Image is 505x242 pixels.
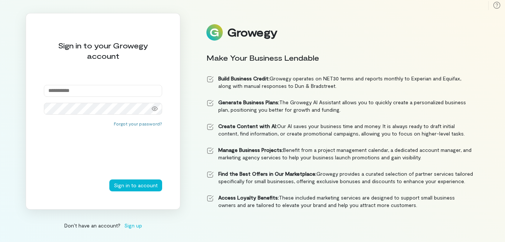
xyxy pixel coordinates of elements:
[109,179,162,191] button: Sign in to account
[206,170,473,185] li: Growegy provides a curated selection of partner services tailored specifically for small business...
[206,52,473,63] div: Make Your Business Lendable
[206,194,473,209] li: These included marketing services are designed to support small business owners and are tailored ...
[218,75,270,82] strong: Build Business Credit:
[218,194,279,201] strong: Access Loyalty Benefits:
[206,99,473,114] li: The Growegy AI Assistant allows you to quickly create a personalized business plan, positioning y...
[26,222,180,229] div: Don’t have an account?
[44,40,162,61] div: Sign in to your Growegy account
[206,24,223,41] img: Logo
[206,75,473,90] li: Growegy operates on NET30 terms and reports monthly to Experian and Equifax, along with manual re...
[218,171,316,177] strong: Find the Best Offers in Our Marketplace:
[114,121,162,127] button: Forgot your password?
[218,147,283,153] strong: Manage Business Projects:
[218,123,277,129] strong: Create Content with AI:
[218,99,279,105] strong: Generate Business Plans:
[206,146,473,161] li: Benefit from a project management calendar, a dedicated account manager, and marketing agency ser...
[124,222,142,229] span: Sign up
[227,26,277,39] div: Growegy
[206,122,473,137] li: Our AI saves your business time and money. It is always ready to draft initial content, find info...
